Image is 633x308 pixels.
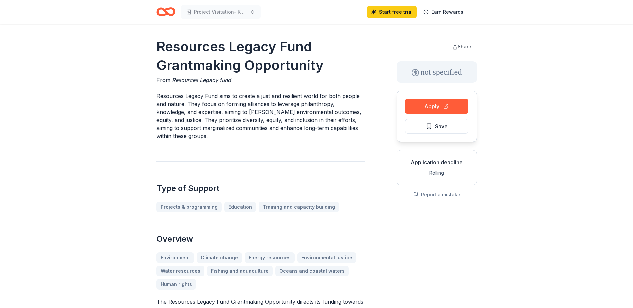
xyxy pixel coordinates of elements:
button: Project Visitation- Keeping Youth in [PERSON_NAME] Connected [181,5,261,19]
div: Rolling [402,169,471,177]
a: Education [224,202,256,212]
button: Report a mistake [413,191,460,199]
a: Start free trial [367,6,417,18]
span: Resources Legacy fund [172,77,231,83]
span: Share [458,44,471,49]
div: From [156,76,365,84]
span: Save [435,122,448,131]
a: Projects & programming [156,202,222,212]
h2: Overview [156,234,365,244]
div: Application deadline [402,158,471,166]
button: Share [447,40,477,53]
p: Resources Legacy Fund aims to create a just and resilient world for both people and nature. They ... [156,92,365,140]
span: Project Visitation- Keeping Youth in [PERSON_NAME] Connected [194,8,247,16]
button: Apply [405,99,468,114]
h2: Type of Support [156,183,365,194]
a: Home [156,4,175,20]
a: Training and capacity building [259,202,339,212]
h1: Resources Legacy Fund Grantmaking Opportunity [156,37,365,75]
div: not specified [397,61,477,83]
a: Earn Rewards [419,6,467,18]
button: Save [405,119,468,134]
